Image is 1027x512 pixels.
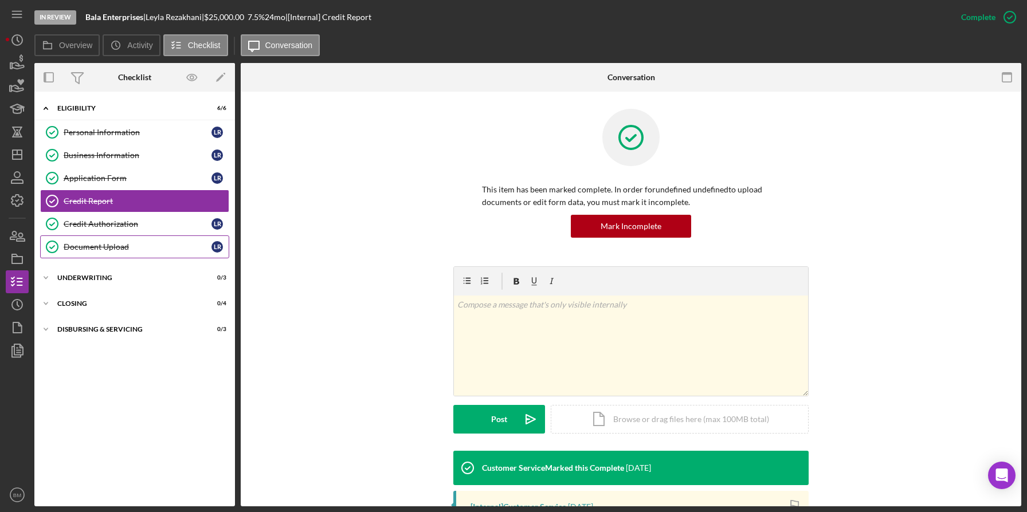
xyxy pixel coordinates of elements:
div: Credit Report [64,196,229,206]
div: L R [211,218,223,230]
time: 2025-08-15 22:21 [626,463,651,472]
button: Overview [34,34,100,56]
button: Complete [950,6,1021,29]
label: Overview [59,41,92,50]
div: $25,000.00 [204,13,248,22]
time: 2025-08-15 22:20 [568,502,593,511]
a: Credit Report [40,190,229,212]
div: Application Form [64,174,211,183]
div: | [Internal] Credit Report [285,13,371,22]
a: Personal InformationLR [40,121,229,144]
div: Personal Information [64,128,211,137]
div: 6 / 6 [206,105,226,112]
div: L R [211,241,223,253]
div: Business Information [64,151,211,160]
div: Disbursing & Servicing [57,326,198,333]
div: 24 mo [265,13,285,22]
div: Customer Service Marked this Complete [482,463,624,472]
a: Application FormLR [40,167,229,190]
a: Document UploadLR [40,235,229,258]
div: 0 / 3 [206,274,226,281]
div: [Internal] Customer Service [471,502,566,511]
div: Underwriting [57,274,198,281]
div: Open Intercom Messenger [988,462,1016,489]
button: Mark Incomplete [571,215,691,238]
div: Leyla Rezakhani | [146,13,204,22]
div: Credit Authorization [64,219,211,229]
label: Activity [127,41,152,50]
div: Mark Incomplete [601,215,661,238]
b: Bala Enterprises [85,12,143,22]
div: Post [491,405,507,434]
div: Closing [57,300,198,307]
div: L R [211,149,223,161]
div: Conversation [607,73,655,82]
div: L R [211,127,223,138]
div: Checklist [118,73,151,82]
a: Credit AuthorizationLR [40,212,229,235]
a: Business InformationLR [40,144,229,167]
button: Post [453,405,545,434]
p: This item has been marked complete. In order for undefined undefined to upload documents or edit ... [482,183,780,209]
button: Checklist [163,34,228,56]
div: | [85,13,146,22]
button: BM [6,483,29,506]
label: Checklist [188,41,221,50]
div: L R [211,172,223,184]
div: 7.5 % [248,13,265,22]
div: 0 / 3 [206,326,226,333]
label: Conversation [265,41,313,50]
text: BM [13,492,21,498]
button: Activity [103,34,160,56]
div: Document Upload [64,242,211,251]
div: In Review [34,10,76,25]
div: Eligibility [57,105,198,112]
div: 0 / 4 [206,300,226,307]
button: Conversation [241,34,320,56]
div: Complete [961,6,995,29]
